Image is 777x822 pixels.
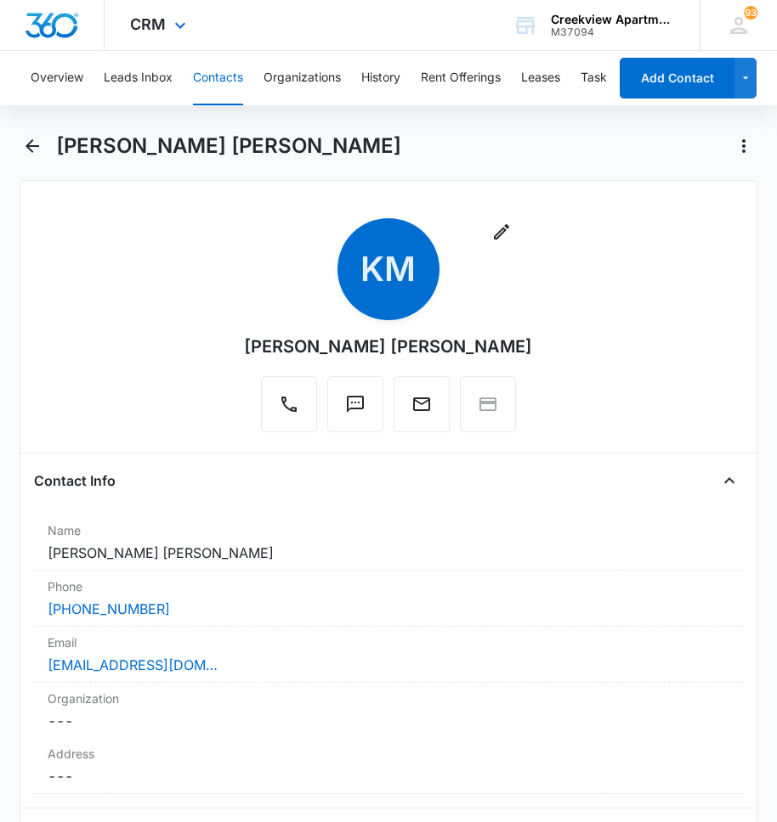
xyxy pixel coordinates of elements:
[130,15,166,33] span: CRM
[730,132,757,160] button: Actions
[261,376,317,432] button: Call
[327,403,383,417] a: Text
[48,633,729,651] label: Email
[34,571,743,627] div: Phone[PHONE_NUMBER]
[394,376,450,432] button: Email
[264,51,341,105] button: Organizations
[744,6,757,20] span: 93
[620,58,734,99] button: Add Contact
[48,521,729,539] label: Name
[581,51,613,105] button: Tasks
[744,6,757,20] div: notifications count
[193,51,243,105] button: Contacts
[327,376,383,432] button: Text
[34,738,743,794] div: Address---
[56,133,401,159] h1: [PERSON_NAME] [PERSON_NAME]
[20,132,46,160] button: Back
[48,543,729,563] dd: [PERSON_NAME] [PERSON_NAME]
[48,766,729,786] dd: ---
[244,334,532,359] div: [PERSON_NAME] [PERSON_NAME]
[361,51,400,105] button: History
[48,577,729,595] label: Phone
[421,51,501,105] button: Rent Offerings
[34,627,743,683] div: Email[EMAIL_ADDRESS][DOMAIN_NAME]
[337,218,440,320] span: KM
[551,13,675,26] div: account name
[34,683,743,738] div: Organization---
[394,403,450,417] a: Email
[34,470,116,491] h4: Contact Info
[716,467,743,494] button: Close
[551,26,675,38] div: account id
[104,51,173,105] button: Leads Inbox
[261,403,317,417] a: Call
[521,51,560,105] button: Leases
[48,599,170,619] a: [PHONE_NUMBER]
[34,515,743,571] div: Name[PERSON_NAME] [PERSON_NAME]
[48,655,218,675] a: [EMAIL_ADDRESS][DOMAIN_NAME]
[48,745,729,763] label: Address
[31,51,83,105] button: Overview
[48,690,729,707] label: Organization
[48,711,729,731] dd: ---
